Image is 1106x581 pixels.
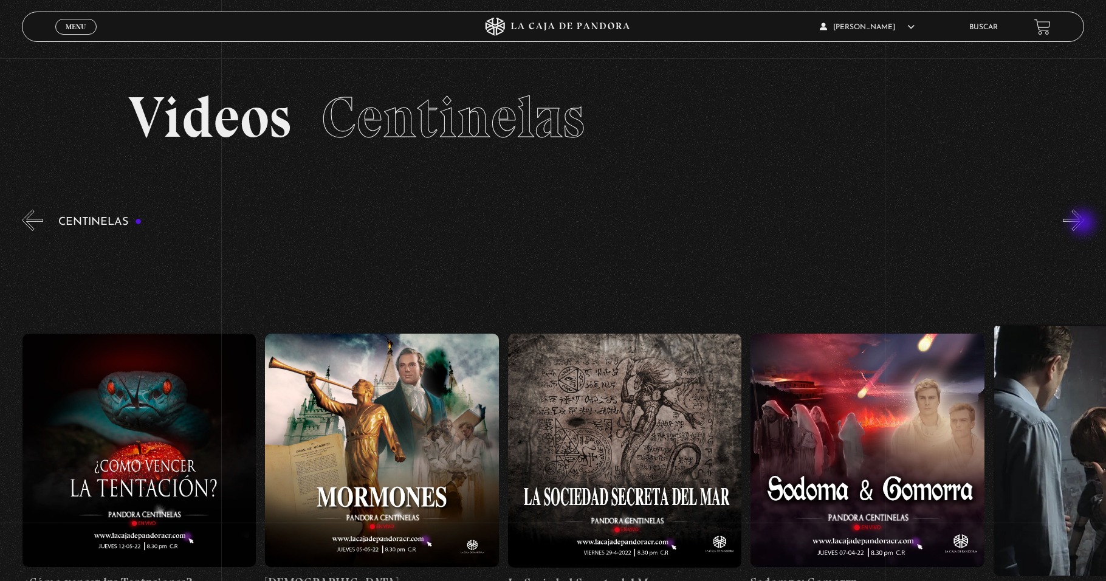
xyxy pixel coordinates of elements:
[66,23,86,30] span: Menu
[820,24,915,31] span: [PERSON_NAME]
[321,83,585,152] span: Centinelas
[58,216,142,228] h3: Centinelas
[1034,19,1051,35] a: View your shopping cart
[128,89,978,146] h2: Videos
[62,33,91,42] span: Cerrar
[1063,210,1084,231] button: Next
[22,210,43,231] button: Previous
[969,24,998,31] a: Buscar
